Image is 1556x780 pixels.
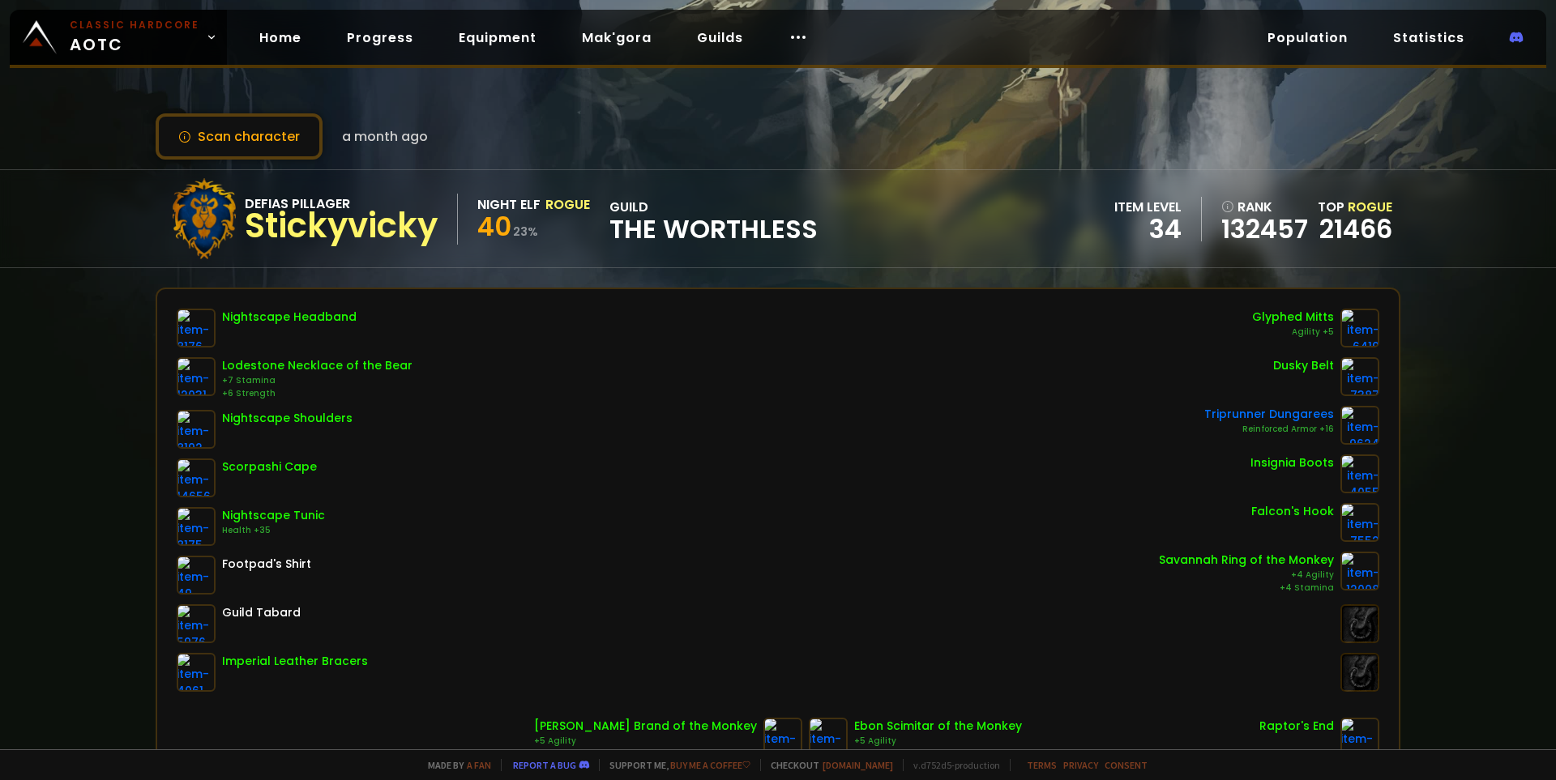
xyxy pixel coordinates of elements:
[222,653,368,670] div: Imperial Leather Bracers
[1204,423,1334,436] div: Reinforced Armor +16
[222,524,325,537] div: Health +35
[534,718,757,735] div: [PERSON_NAME] Brand of the Monkey
[534,748,757,761] div: +4 Stamina
[1114,197,1182,217] div: item level
[334,21,426,54] a: Progress
[1221,217,1308,241] a: 132457
[599,759,750,771] span: Support me,
[609,217,818,241] span: The Worthless
[177,653,216,692] img: item-4061
[1159,582,1334,595] div: +4 Stamina
[763,718,802,757] img: item-15214
[418,759,491,771] span: Made by
[222,458,317,475] div: Scorpashi Cape
[1340,552,1379,590] img: item-12008
[760,759,893,771] span: Checkout
[1340,718,1379,757] img: item-3493
[513,759,576,771] a: Report a bug
[177,309,216,347] img: item-8176
[534,735,757,748] div: +5 Agility
[1063,759,1098,771] a: Privacy
[1273,357,1334,374] div: Dusky Belt
[513,224,538,240] small: 23 %
[1105,759,1148,771] a: Consent
[342,126,428,147] span: a month ago
[477,208,511,245] span: 40
[245,194,438,214] div: Defias Pillager
[177,604,216,643] img: item-5976
[70,18,199,57] span: AOTC
[246,21,314,54] a: Home
[70,18,199,32] small: Classic Hardcore
[854,718,1022,735] div: Ebon Scimitar of the Monkey
[446,21,549,54] a: Equipment
[1114,217,1182,241] div: 34
[1380,21,1477,54] a: Statistics
[1259,718,1334,735] div: Raptor's End
[222,604,301,621] div: Guild Tabard
[903,759,1000,771] span: v. d752d5 - production
[10,10,227,65] a: Classic HardcoreAOTC
[222,309,357,326] div: Nightscape Headband
[1221,197,1308,217] div: rank
[1340,406,1379,445] img: item-9624
[467,759,491,771] a: a fan
[1252,326,1334,339] div: Agility +5
[854,735,1022,748] div: +5 Agility
[1348,198,1392,216] span: Rogue
[1319,211,1392,247] a: 21466
[177,556,216,595] img: item-49
[1318,197,1392,217] div: Top
[156,113,323,160] button: Scan character
[609,197,818,241] div: guild
[1250,454,1334,471] div: Insignia Boots
[854,748,1022,761] div: +5 Stamina
[222,556,311,573] div: Footpad's Shirt
[177,410,216,449] img: item-8192
[222,410,353,427] div: Nightscape Shoulders
[569,21,665,54] a: Mak'gora
[809,718,848,757] img: item-8196
[545,194,590,215] div: Rogue
[1159,552,1334,569] div: Savannah Ring of the Monkey
[670,759,750,771] a: Buy me a coffee
[222,507,325,524] div: Nightscape Tunic
[1027,759,1057,771] a: Terms
[177,507,216,546] img: item-8175
[222,374,413,387] div: +7 Stamina
[1252,309,1334,326] div: Glyphed Mitts
[1340,503,1379,542] img: item-7552
[1340,454,1379,493] img: item-4055
[823,759,893,771] a: [DOMAIN_NAME]
[1340,309,1379,347] img: item-6419
[1204,406,1334,423] div: Triprunner Dungarees
[222,387,413,400] div: +6 Strength
[1255,21,1361,54] a: Population
[1159,569,1334,582] div: +4 Agility
[177,357,216,396] img: item-12031
[1340,357,1379,396] img: item-7387
[245,214,438,238] div: Stickyvicky
[1251,503,1334,520] div: Falcon's Hook
[477,194,541,215] div: Night Elf
[177,458,216,497] img: item-14656
[684,21,756,54] a: Guilds
[222,357,413,374] div: Lodestone Necklace of the Bear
